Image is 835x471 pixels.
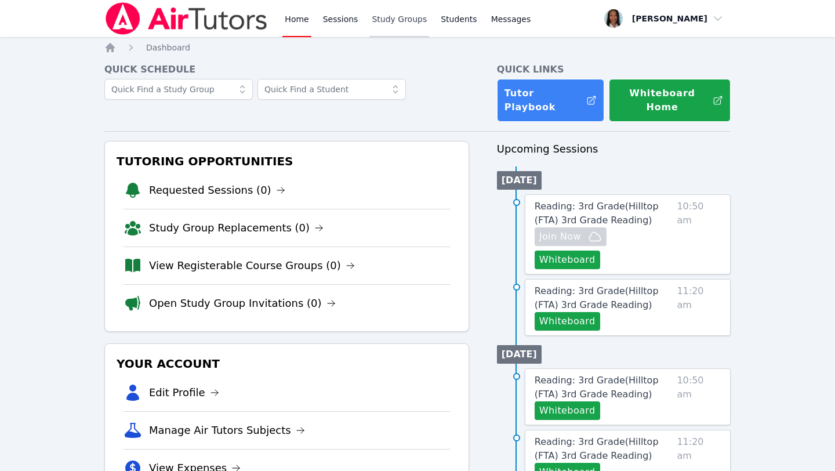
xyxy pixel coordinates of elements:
[497,79,604,122] a: Tutor Playbook
[539,230,581,244] span: Join Now
[535,374,673,401] a: Reading: 3rd Grade(Hilltop (FTA) 3rd Grade Reading)
[146,43,190,52] span: Dashboard
[257,79,406,100] input: Quick Find a Student
[497,171,542,190] li: [DATE]
[149,182,285,198] a: Requested Sessions (0)
[104,79,253,100] input: Quick Find a Study Group
[497,63,731,77] h4: Quick Links
[104,2,268,35] img: Air Tutors
[677,284,721,331] span: 11:20 am
[149,258,355,274] a: View Registerable Course Groups (0)
[609,79,731,122] button: Whiteboard Home
[677,374,721,420] span: 10:50 am
[535,251,600,269] button: Whiteboard
[535,401,600,420] button: Whiteboard
[535,375,659,400] span: Reading: 3rd Grade ( Hilltop (FTA) 3rd Grade Reading )
[149,295,336,311] a: Open Study Group Invitations (0)
[491,13,531,25] span: Messages
[535,201,659,226] span: Reading: 3rd Grade ( Hilltop (FTA) 3rd Grade Reading )
[677,200,721,269] span: 10:50 am
[104,63,469,77] h4: Quick Schedule
[497,141,731,157] h3: Upcoming Sessions
[535,435,673,463] a: Reading: 3rd Grade(Hilltop (FTA) 3rd Grade Reading)
[149,385,219,401] a: Edit Profile
[535,200,673,227] a: Reading: 3rd Grade(Hilltop (FTA) 3rd Grade Reading)
[535,227,607,246] button: Join Now
[149,422,305,439] a: Manage Air Tutors Subjects
[535,285,659,310] span: Reading: 3rd Grade ( Hilltop (FTA) 3rd Grade Reading )
[146,42,190,53] a: Dashboard
[114,353,459,374] h3: Your Account
[497,345,542,364] li: [DATE]
[535,312,600,331] button: Whiteboard
[535,284,673,312] a: Reading: 3rd Grade(Hilltop (FTA) 3rd Grade Reading)
[114,151,459,172] h3: Tutoring Opportunities
[149,220,324,236] a: Study Group Replacements (0)
[104,42,731,53] nav: Breadcrumb
[535,436,659,461] span: Reading: 3rd Grade ( Hilltop (FTA) 3rd Grade Reading )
